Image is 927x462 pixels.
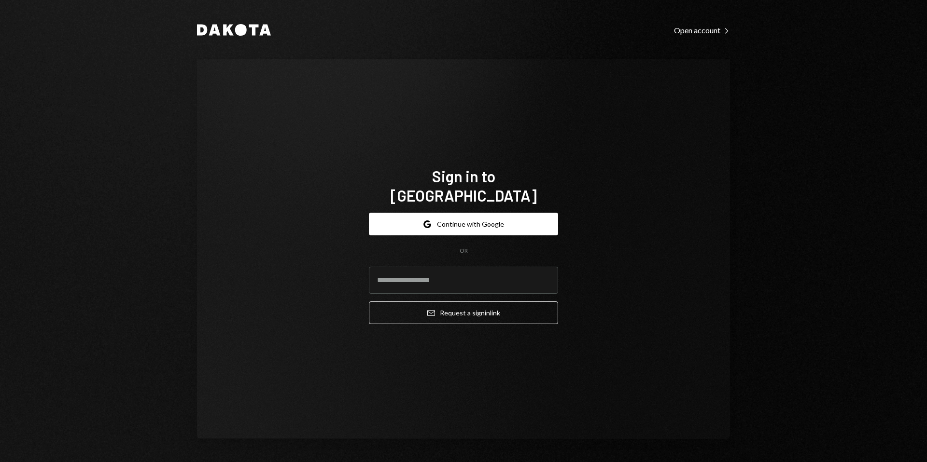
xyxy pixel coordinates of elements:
button: Request a signinlink [369,301,558,324]
div: Open account [674,26,730,35]
a: Open account [674,25,730,35]
button: Continue with Google [369,213,558,235]
div: OR [460,247,468,255]
h1: Sign in to [GEOGRAPHIC_DATA] [369,166,558,205]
